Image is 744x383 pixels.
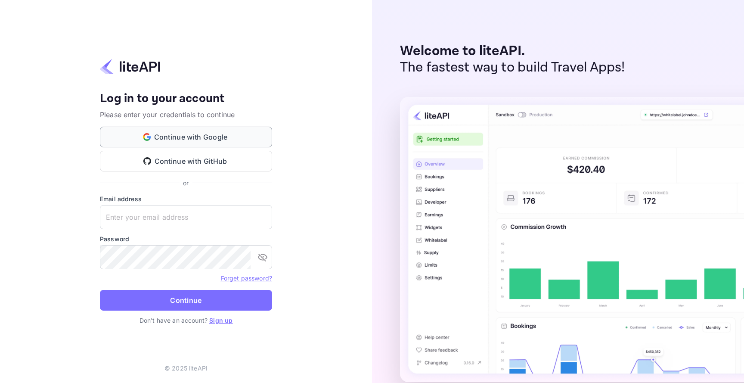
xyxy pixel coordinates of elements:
input: Enter your email address [100,205,272,229]
p: The fastest way to build Travel Apps! [400,59,625,76]
p: or [183,178,189,187]
button: toggle password visibility [254,249,271,266]
p: Please enter your credentials to continue [100,109,272,120]
label: Email address [100,194,272,203]
a: Sign up [209,317,232,324]
label: Password [100,234,272,243]
img: liteapi [100,58,160,75]
button: Continue with Google [100,127,272,147]
p: Don't have an account? [100,316,272,325]
p: © 2025 liteAPI [164,364,208,373]
a: Forget password? [221,274,272,282]
button: Continue [100,290,272,311]
button: Continue with GitHub [100,151,272,171]
p: Welcome to liteAPI. [400,43,625,59]
h4: Log in to your account [100,91,272,106]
